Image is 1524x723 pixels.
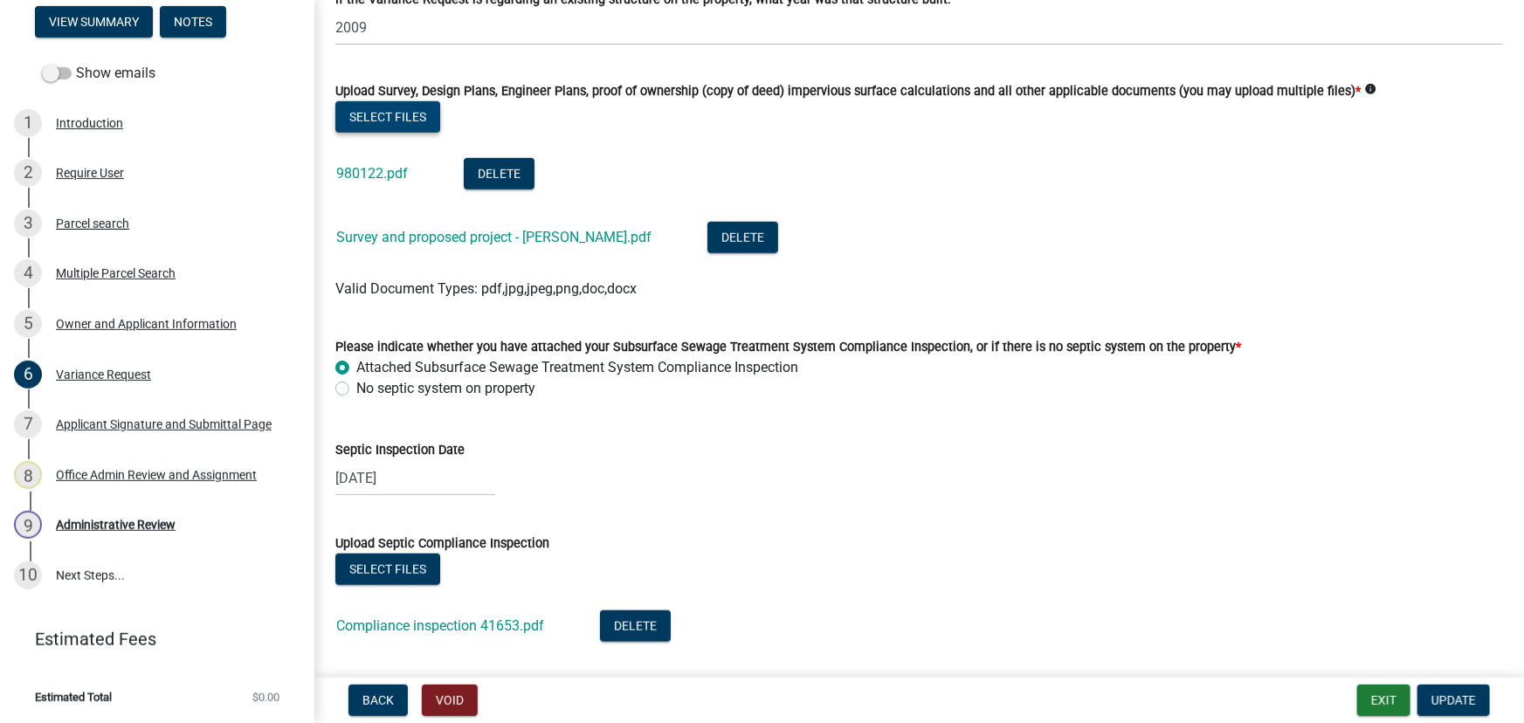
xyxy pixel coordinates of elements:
[600,610,671,642] button: Delete
[35,16,153,30] wm-modal-confirm: Summary
[14,410,42,438] div: 7
[1417,685,1490,716] button: Update
[1431,693,1476,707] span: Update
[464,167,534,183] wm-modal-confirm: Delete Document
[56,318,237,330] div: Owner and Applicant Information
[422,685,478,716] button: Void
[1357,685,1410,716] button: Exit
[14,622,286,657] a: Estimated Fees
[160,16,226,30] wm-modal-confirm: Notes
[56,368,151,381] div: Variance Request
[56,519,176,531] div: Administrative Review
[336,165,408,182] a: 980122.pdf
[336,617,544,634] a: Compliance inspection 41653.pdf
[335,538,549,550] label: Upload Septic Compliance Inspection
[336,229,652,245] a: Survey and proposed project - [PERSON_NAME].pdf
[600,619,671,636] wm-modal-confirm: Delete Document
[14,109,42,137] div: 1
[14,159,42,187] div: 2
[707,222,778,253] button: Delete
[335,101,440,133] button: Select files
[252,692,279,703] span: $0.00
[356,378,535,399] label: No septic system on property
[335,341,1241,354] label: Please indicate whether you have attached your Subsurface Sewage Treatment System Compliance Insp...
[356,357,798,378] label: Attached Subsurface Sewage Treatment System Compliance Inspection
[56,267,176,279] div: Multiple Parcel Search
[14,361,42,389] div: 6
[56,167,124,179] div: Require User
[335,86,1361,98] label: Upload Survey, Design Plans, Engineer Plans, proof of ownership (copy of deed) impervious surface...
[464,158,534,189] button: Delete
[335,280,637,297] span: Valid Document Types: pdf,jpg,jpeg,png,doc,docx
[362,693,394,707] span: Back
[707,231,778,247] wm-modal-confirm: Delete Document
[348,685,408,716] button: Back
[14,310,42,338] div: 5
[42,63,155,84] label: Show emails
[335,444,465,457] label: Septic Inspection Date
[14,259,42,287] div: 4
[160,6,226,38] button: Notes
[14,210,42,238] div: 3
[14,561,42,589] div: 10
[335,554,440,585] button: Select files
[35,692,112,703] span: Estimated Total
[56,217,129,230] div: Parcel search
[14,461,42,489] div: 8
[56,117,123,129] div: Introduction
[35,6,153,38] button: View Summary
[56,469,257,481] div: Office Admin Review and Assignment
[335,460,495,496] input: mm/dd/yyyy
[1364,83,1376,95] i: info
[56,418,272,430] div: Applicant Signature and Submittal Page
[14,511,42,539] div: 9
